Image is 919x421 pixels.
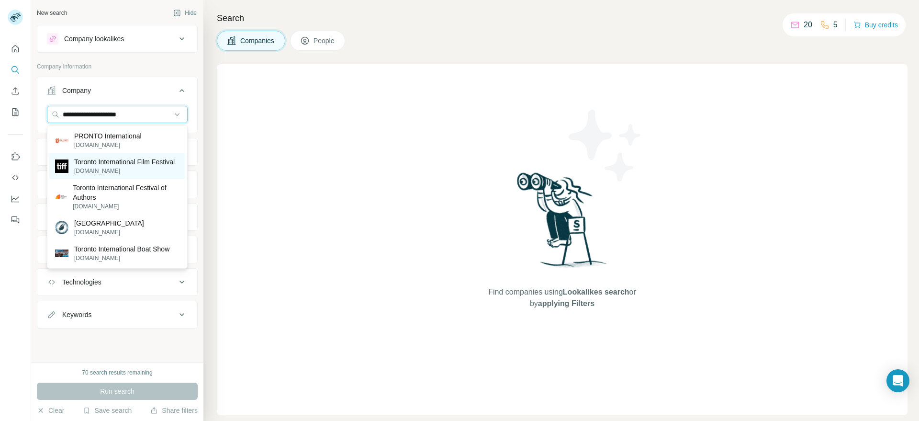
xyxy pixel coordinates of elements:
button: Save search [83,406,132,415]
p: 20 [804,19,812,31]
button: Company [37,79,197,106]
button: My lists [8,103,23,121]
button: Quick start [8,40,23,57]
p: Toronto International Film Festival [74,157,175,167]
button: Keywords [37,303,197,326]
button: Enrich CSV [8,82,23,100]
button: Technologies [37,271,197,294]
div: Company lookalikes [64,34,124,44]
button: Search [8,61,23,79]
img: Toronto International Festival of Authors [55,191,67,203]
div: New search [37,9,67,17]
img: Toronto International Film Festival [55,159,68,173]
button: Annual revenue ($) [37,205,197,228]
img: Toronto International Boat Show [55,250,68,257]
p: [DOMAIN_NAME] [74,141,142,149]
p: 5 [833,19,838,31]
button: Buy credits [853,18,898,32]
img: PRONTO International [55,134,68,147]
button: Company lookalikes [37,27,197,50]
p: [DOMAIN_NAME] [74,254,169,262]
span: Find companies using or by [485,286,639,309]
img: Surfe Illustration - Woman searching with binoculars [513,170,612,277]
button: Hide [167,6,203,20]
span: applying Filters [538,299,594,307]
p: [GEOGRAPHIC_DATA] [74,218,144,228]
p: [DOMAIN_NAME] [74,228,144,237]
div: Open Intercom Messenger [886,369,909,392]
div: Keywords [62,310,91,319]
button: Employees (size) [37,238,197,261]
span: People [314,36,336,46]
img: Toronto International Ballet Theatre [55,221,68,234]
h4: Search [217,11,908,25]
p: Toronto International Festival of Authors [73,183,179,202]
button: Dashboard [8,190,23,207]
button: Use Surfe API [8,169,23,186]
button: Industry [37,140,197,163]
button: Share filters [150,406,198,415]
button: Use Surfe on LinkedIn [8,148,23,165]
span: Companies [240,36,275,46]
p: PRONTO International [74,131,142,141]
img: Surfe Illustration - Stars [562,102,649,189]
button: HQ location [37,173,197,196]
button: Feedback [8,211,23,228]
div: Company [62,86,91,95]
p: Company information [37,62,198,71]
p: Toronto International Boat Show [74,244,169,254]
p: [DOMAIN_NAME] [73,202,179,211]
div: 70 search results remaining [82,368,152,377]
div: Technologies [62,277,101,287]
p: [DOMAIN_NAME] [74,167,175,175]
span: Lookalikes search [563,288,629,296]
button: Clear [37,406,64,415]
